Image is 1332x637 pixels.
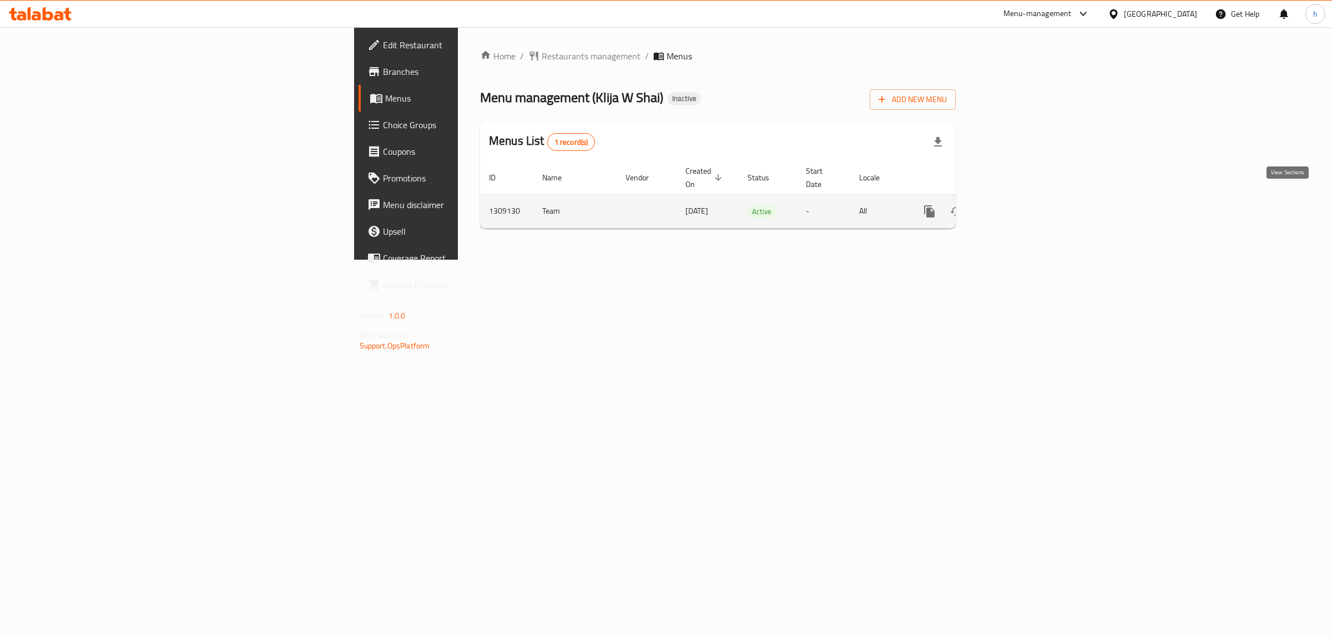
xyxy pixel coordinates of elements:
span: Choice Groups [383,118,568,132]
span: 1 record(s) [548,137,595,148]
span: Name [542,171,576,184]
a: Coupons [359,138,577,165]
a: Restaurants management [528,49,640,63]
a: Coverage Report [359,245,577,271]
span: h [1313,8,1318,20]
div: Export file [925,129,951,155]
a: Menu disclaimer [359,191,577,218]
span: Branches [383,65,568,78]
div: Total records count [547,133,596,151]
a: Branches [359,58,577,85]
span: Locale [859,171,894,184]
a: Promotions [359,165,577,191]
a: Edit Restaurant [359,32,577,58]
span: Grocery Checklist [383,278,568,291]
button: Add New Menu [870,89,956,110]
span: Add New Menu [879,93,947,107]
div: Menu-management [1003,7,1072,21]
div: Inactive [668,92,701,105]
span: Vendor [625,171,663,184]
h2: Menus List [489,133,595,151]
span: Start Date [806,164,837,191]
span: Coverage Report [383,251,568,265]
span: Menu disclaimer [383,198,568,211]
li: / [645,49,649,63]
span: Version: [360,309,387,323]
nav: breadcrumb [480,49,956,63]
span: Coupons [383,145,568,158]
a: Support.OpsPlatform [360,338,430,353]
span: Created On [685,164,725,191]
th: Actions [907,161,1032,195]
span: Status [748,171,784,184]
span: Menus [385,92,568,105]
span: Edit Restaurant [383,38,568,52]
div: [GEOGRAPHIC_DATA] [1124,8,1197,20]
td: - [797,194,850,228]
table: enhanced table [480,161,1032,229]
span: Active [748,205,776,218]
span: Promotions [383,171,568,185]
span: Get support on: [360,327,411,342]
button: more [916,198,943,225]
span: Inactive [668,94,701,103]
td: All [850,194,907,228]
a: Menus [359,85,577,112]
span: 1.0.0 [389,309,406,323]
span: ID [489,171,510,184]
a: Upsell [359,218,577,245]
a: Choice Groups [359,112,577,138]
span: Restaurants management [542,49,640,63]
a: Grocery Checklist [359,271,577,298]
span: [DATE] [685,204,708,218]
span: Upsell [383,225,568,238]
span: Menus [667,49,692,63]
